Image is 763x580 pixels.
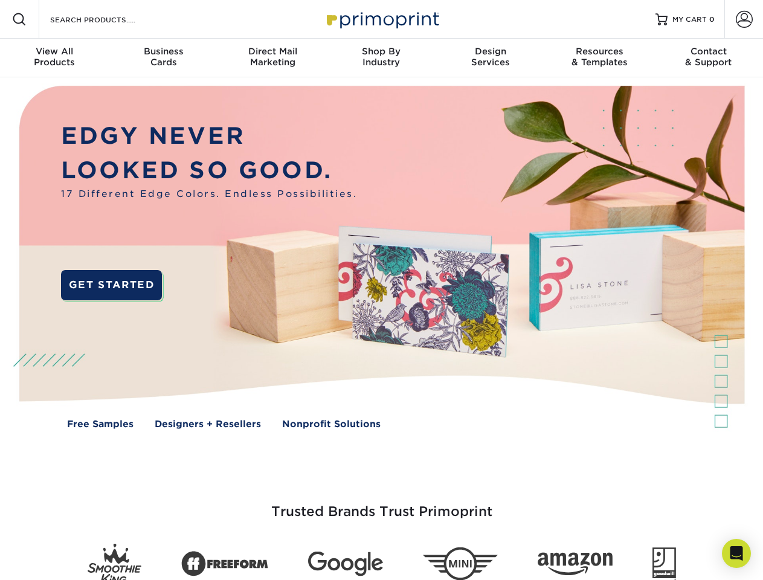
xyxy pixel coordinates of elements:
span: 17 Different Edge Colors. Endless Possibilities. [61,187,357,201]
a: Shop ByIndustry [327,39,436,77]
div: Cards [109,46,217,68]
div: Open Intercom Messenger [722,539,751,568]
a: GET STARTED [61,270,162,300]
span: Shop By [327,46,436,57]
a: Nonprofit Solutions [282,417,381,431]
img: Amazon [538,553,613,576]
span: MY CART [672,14,707,25]
span: 0 [709,15,715,24]
p: LOOKED SO GOOD. [61,153,357,188]
a: Free Samples [67,417,134,431]
h3: Trusted Brands Trust Primoprint [28,475,735,534]
div: & Templates [545,46,654,68]
div: Industry [327,46,436,68]
div: & Support [654,46,763,68]
img: Goodwill [652,547,676,580]
a: DesignServices [436,39,545,77]
span: Resources [545,46,654,57]
p: EDGY NEVER [61,119,357,153]
input: SEARCH PRODUCTS..... [49,12,167,27]
img: Google [308,552,383,576]
span: Contact [654,46,763,57]
a: Direct MailMarketing [218,39,327,77]
iframe: Google Customer Reviews [3,543,103,576]
a: Contact& Support [654,39,763,77]
a: Designers + Resellers [155,417,261,431]
span: Design [436,46,545,57]
a: Resources& Templates [545,39,654,77]
span: Business [109,46,217,57]
a: BusinessCards [109,39,217,77]
img: Primoprint [321,6,442,32]
div: Marketing [218,46,327,68]
span: Direct Mail [218,46,327,57]
div: Services [436,46,545,68]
